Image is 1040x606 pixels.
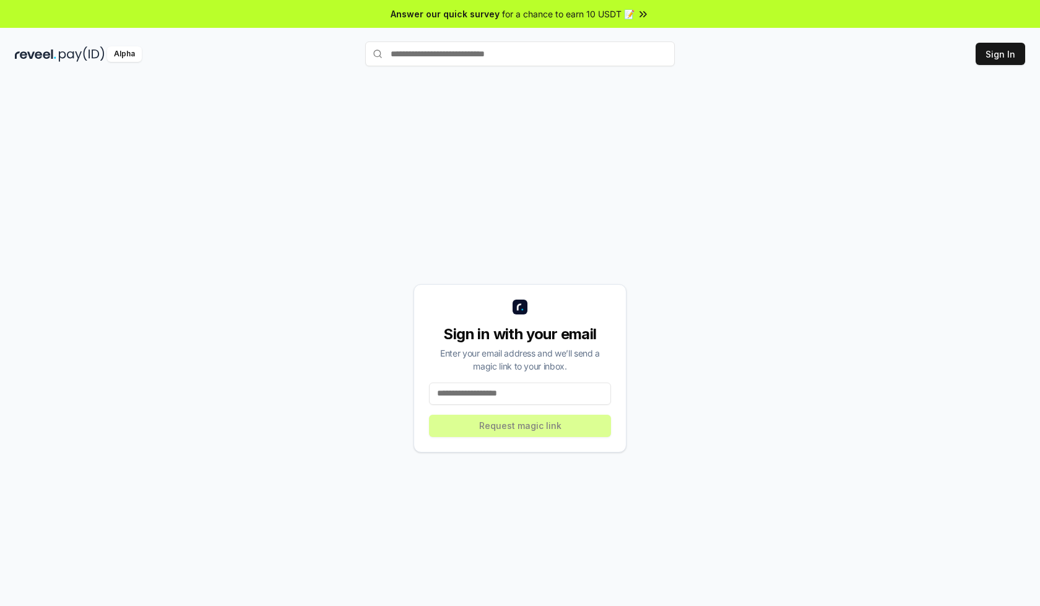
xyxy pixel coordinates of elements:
[502,7,635,20] span: for a chance to earn 10 USDT 📝
[59,46,105,62] img: pay_id
[429,347,611,373] div: Enter your email address and we’ll send a magic link to your inbox.
[107,46,142,62] div: Alpha
[391,7,500,20] span: Answer our quick survey
[15,46,56,62] img: reveel_dark
[976,43,1025,65] button: Sign In
[429,324,611,344] div: Sign in with your email
[513,300,527,314] img: logo_small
